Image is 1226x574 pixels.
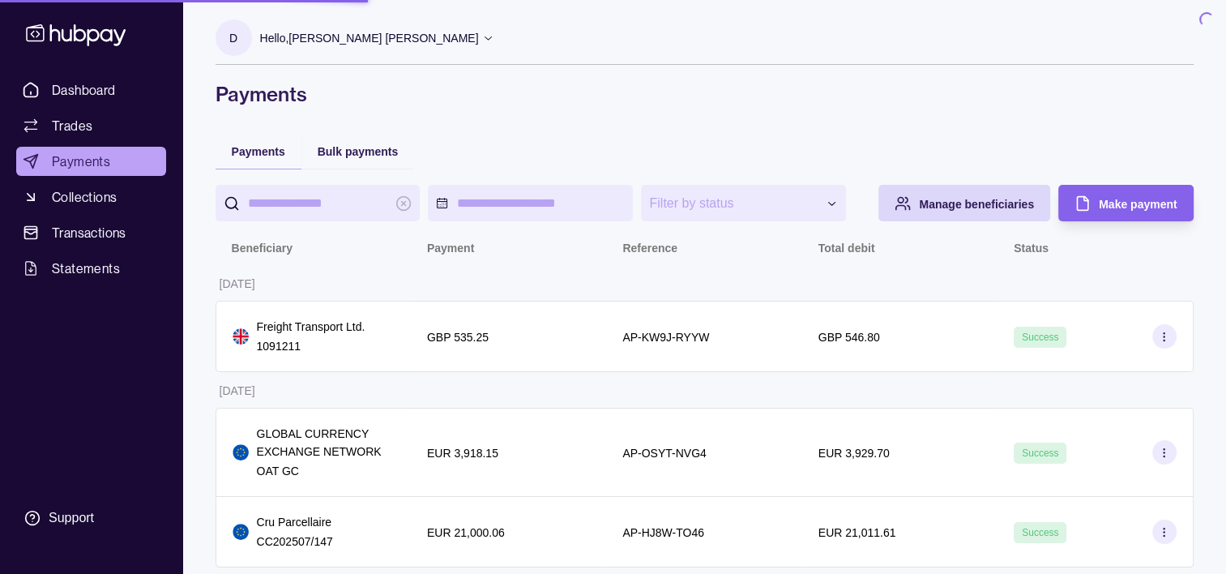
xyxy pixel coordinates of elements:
[818,447,890,460] p: EUR 3,929.70
[878,185,1050,221] button: Manage beneficiaries
[216,81,1194,107] h1: Payments
[257,318,365,336] p: Freight Transport Ltd.
[427,242,474,255] p: Payment
[427,447,498,460] p: EUR 3,918.15
[818,526,896,539] p: EUR 21,011.61
[427,331,489,344] p: GBP 535.25
[622,331,709,344] p: AP-KW9J-RYYW
[16,182,166,212] a: Collections
[260,29,479,47] p: Hello, [PERSON_NAME] [PERSON_NAME]
[1014,242,1049,255] p: Status
[232,145,285,158] span: Payments
[1022,527,1058,538] span: Success
[818,331,880,344] p: GBP 546.80
[16,147,166,176] a: Payments
[622,526,704,539] p: AP-HJ8W-TO46
[16,111,166,140] a: Trades
[52,223,126,242] span: Transactions
[257,337,365,355] p: 1091211
[16,501,166,535] a: Support
[818,242,875,255] p: Total debit
[232,242,293,255] p: Beneficiary
[49,509,94,527] div: Support
[427,526,505,539] p: EUR 21,000.06
[52,259,120,278] span: Statements
[16,218,166,247] a: Transactions
[318,145,399,158] span: Bulk payments
[220,384,255,397] p: [DATE]
[16,75,166,105] a: Dashboard
[257,533,333,550] p: CC202507/147
[233,524,249,540] img: eu
[1022,448,1058,459] span: Success
[229,29,237,47] p: D
[622,242,677,255] p: Reference
[248,185,388,221] input: search
[1099,198,1177,211] span: Make payment
[1022,332,1058,343] span: Success
[233,328,249,345] img: gb
[919,198,1034,211] span: Manage beneficiaries
[52,80,116,100] span: Dashboard
[220,277,255,290] p: [DATE]
[52,116,92,135] span: Trades
[622,447,706,460] p: AP-OSYT-NVG4
[233,444,249,460] img: eu
[52,152,110,171] span: Payments
[257,462,395,480] p: OAT GC
[52,187,117,207] span: Collections
[16,254,166,283] a: Statements
[257,513,333,531] p: Cru Parcellaire
[1058,185,1193,221] button: Make payment
[257,425,395,460] p: GLOBAL CURRENCY EXCHANGE NETWORK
